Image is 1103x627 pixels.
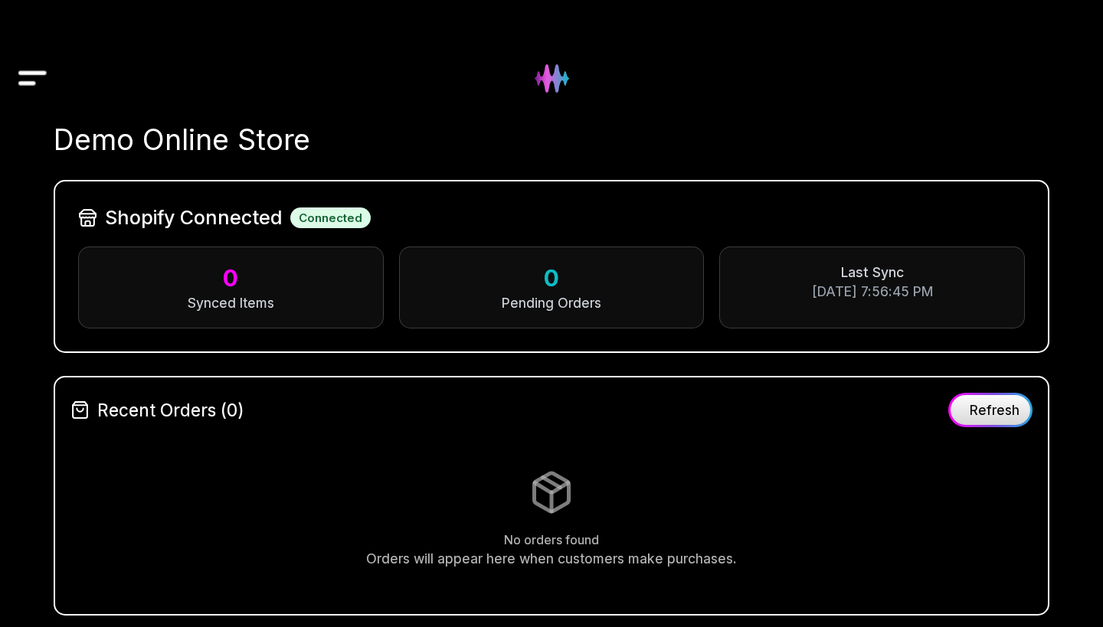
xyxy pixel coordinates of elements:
[15,49,50,108] img: Drawer
[97,397,244,423] span: Recent Orders (0)
[94,263,368,293] div: 0
[970,400,1020,420] span: Refresh
[70,549,1033,568] p: Orders will appear here when customers make purchases.
[290,207,371,228] div: Connected
[522,49,581,108] img: Hydee Logo
[948,393,1033,427] button: Refresh
[54,122,310,157] span: Demo Online Store
[735,282,1009,301] div: [DATE] 7:56:45 PM
[105,204,283,231] span: Shopify Connected
[415,263,689,293] div: 0
[94,293,368,312] div: Synced Items
[70,531,1033,549] p: No orders found
[415,293,689,312] div: Pending Orders
[15,37,50,71] button: Drawer
[735,263,1009,282] div: Last Sync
